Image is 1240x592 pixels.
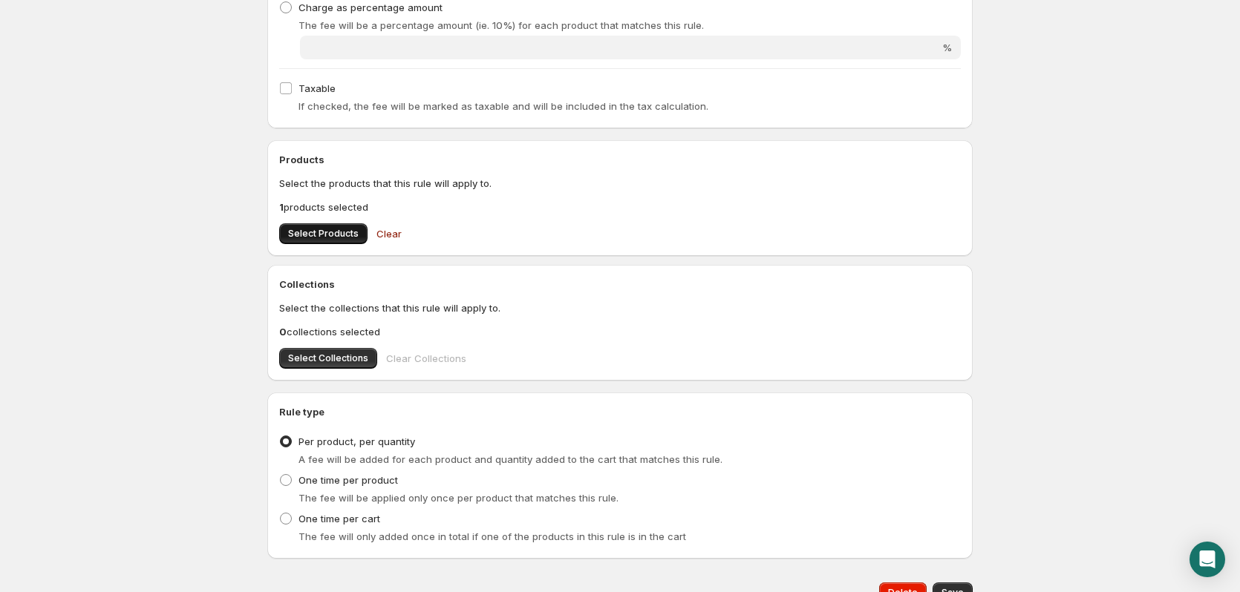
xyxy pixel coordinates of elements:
[1190,542,1225,577] div: Open Intercom Messenger
[298,474,398,486] span: One time per product
[279,277,961,292] h2: Collections
[288,352,368,364] span: Select Collections
[298,100,708,112] span: If checked, the fee will be marked as taxable and will be included in the tax calculation.
[279,300,961,315] p: Select the collections that this rule will apply to.
[279,152,961,167] h2: Products
[288,228,359,240] span: Select Products
[376,226,402,241] span: Clear
[279,201,284,213] b: 1
[298,1,443,13] span: Charge as percentage amount
[298,435,415,447] span: Per product, per quantity
[279,404,961,419] h2: Rule type
[298,82,336,94] span: Taxable
[298,18,961,33] p: The fee will be a percentage amount (ie. 10%) for each product that matches this rule.
[279,176,961,191] p: Select the products that this rule will apply to.
[279,223,368,244] button: Select Products
[279,200,961,214] p: products selected
[298,530,686,542] span: The fee will only added once in total if one of the products in this rule is in the cart
[298,453,722,465] span: A fee will be added for each product and quantity added to the cart that matches this rule.
[298,513,380,524] span: One time per cart
[368,219,411,249] button: Clear
[942,42,952,53] span: %
[279,326,287,338] b: 0
[298,492,619,504] span: The fee will be applied only once per product that matches this rule.
[279,348,377,369] button: Select Collections
[279,324,961,339] p: collections selected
